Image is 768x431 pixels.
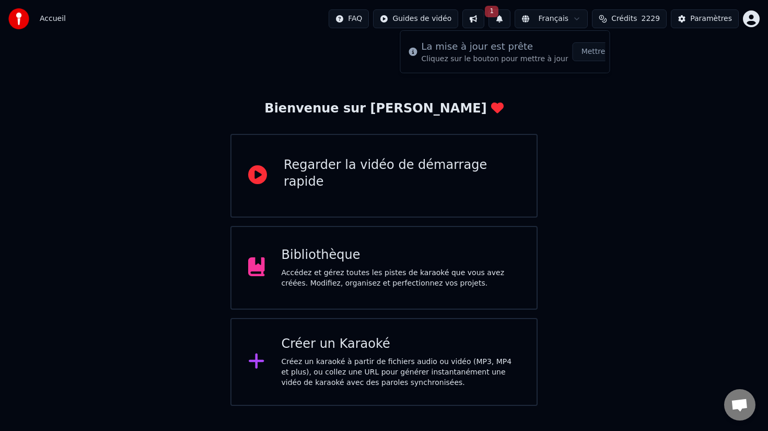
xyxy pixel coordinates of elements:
a: Ouvrir le chat [724,389,755,421]
span: 2229 [642,14,660,24]
button: Guides de vidéo [373,9,458,28]
div: Bienvenue sur [PERSON_NAME] [264,100,503,117]
div: Accédez et gérez toutes les pistes de karaoké que vous avez créées. Modifiez, organisez et perfec... [282,268,520,289]
div: Cliquez sur le bouton pour mettre à jour [422,54,568,64]
div: Regarder la vidéo de démarrage rapide [284,157,520,190]
div: La mise à jour est prête [422,39,568,54]
span: 1 [485,6,498,17]
button: Crédits2229 [592,9,667,28]
button: Mettre à Jour [573,42,638,61]
nav: breadcrumb [40,14,66,24]
div: Créer un Karaoké [282,336,520,353]
button: Paramètres [671,9,739,28]
div: Bibliothèque [282,247,520,264]
span: Accueil [40,14,66,24]
div: Paramètres [690,14,732,24]
button: FAQ [329,9,369,28]
img: youka [8,8,29,29]
div: Créez un karaoké à partir de fichiers audio ou vidéo (MP3, MP4 et plus), ou collez une URL pour g... [282,357,520,388]
button: 1 [488,9,510,28]
span: Crédits [611,14,637,24]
